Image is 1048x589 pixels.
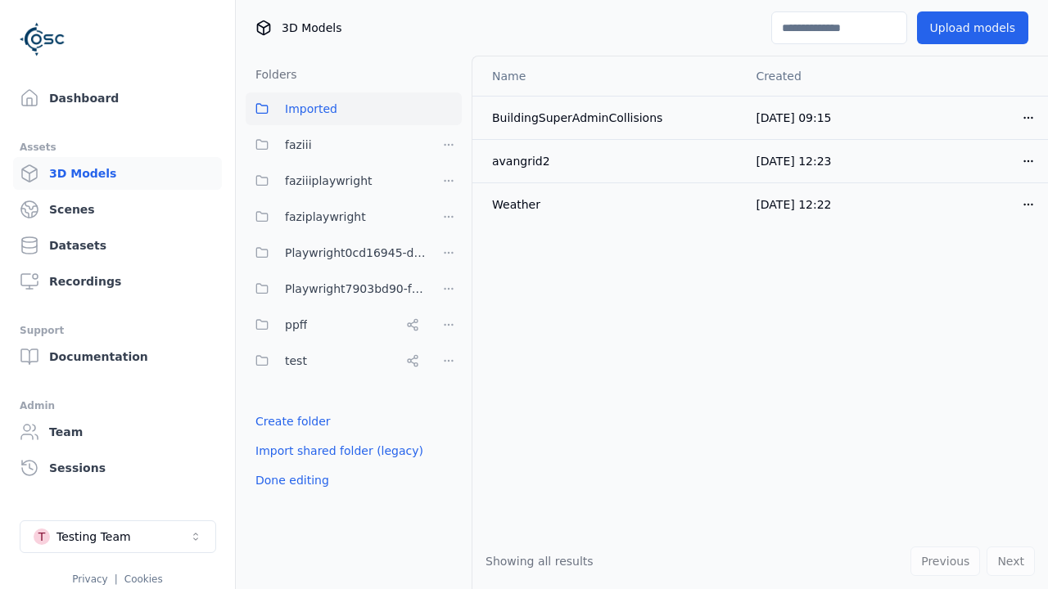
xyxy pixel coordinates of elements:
a: Recordings [13,265,222,298]
button: Import shared folder (legacy) [246,436,433,465]
span: Imported [285,99,337,119]
button: Imported [246,92,462,125]
span: Playwright7903bd90-f1ee-40e5-8689-7a943bbd43ef [285,279,426,299]
a: Privacy [72,573,107,585]
a: Import shared folder (legacy) [255,443,423,459]
a: Team [13,416,222,448]
span: faziii [285,135,312,155]
button: test [246,344,426,377]
button: Create folder [246,407,341,436]
a: Datasets [13,229,222,262]
button: Playwright7903bd90-f1ee-40e5-8689-7a943bbd43ef [246,272,426,305]
th: Created [743,56,896,96]
span: ppff [285,315,307,335]
button: faziii [246,128,426,161]
div: Testing Team [56,528,131,545]
span: Playwright0cd16945-d24c-45f9-a8ba-c74193e3fd84 [285,243,426,263]
img: Logo [20,16,65,62]
div: T [34,528,50,545]
th: Name [472,56,743,96]
div: Support [20,321,215,340]
button: faziiiplaywright [246,164,426,197]
button: Playwright0cd16945-d24c-45f9-a8ba-c74193e3fd84 [246,236,426,269]
a: Create folder [255,413,331,429]
span: faziiiplaywright [285,171,373,191]
span: 3D Models [282,20,341,36]
div: Weather [492,196,730,213]
button: faziplaywright [246,200,426,233]
a: Documentation [13,340,222,373]
a: 3D Models [13,157,222,190]
div: avangrid2 [492,153,730,169]
h3: Folders [246,66,297,83]
a: Cookies [124,573,163,585]
button: Select a workspace [20,520,216,553]
div: BuildingSuperAdminCollisions [492,110,730,126]
button: Done editing [246,465,339,495]
a: Sessions [13,452,222,484]
span: [DATE] 12:23 [756,155,831,168]
span: | [115,573,118,585]
button: Upload models [917,11,1028,44]
span: faziplaywright [285,207,366,227]
span: test [285,351,307,371]
button: ppff [246,308,426,341]
div: Assets [20,137,215,157]
span: Showing all results [486,555,594,568]
span: [DATE] 12:22 [756,198,831,211]
span: [DATE] 09:15 [756,111,831,124]
a: Dashboard [13,82,222,115]
a: Scenes [13,193,222,226]
div: Admin [20,396,215,416]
